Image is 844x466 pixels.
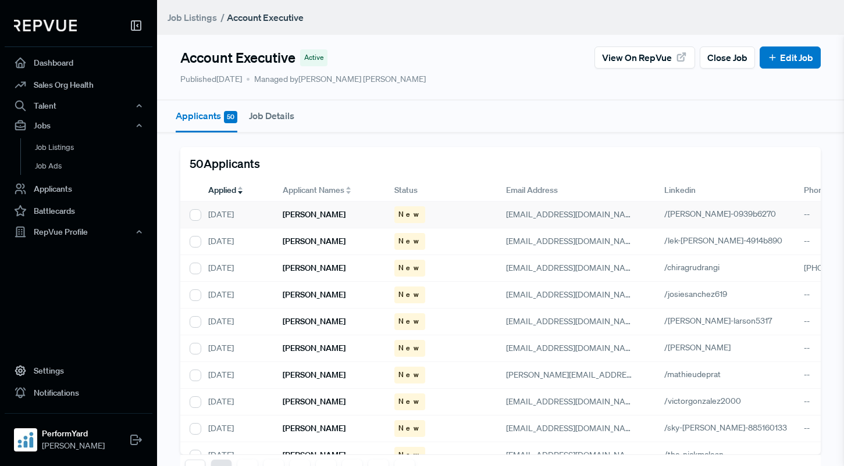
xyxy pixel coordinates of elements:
a: /[PERSON_NAME]-0939b6270 [664,209,789,219]
div: [DATE] [199,228,273,255]
span: /josiesanchez619 [664,289,727,299]
a: /[PERSON_NAME]-larson5317 [664,316,785,326]
span: [EMAIL_ADDRESS][DOMAIN_NAME] [506,289,639,300]
h4: Account Executive [180,49,295,66]
div: [DATE] [199,309,273,335]
h6: [PERSON_NAME] [283,317,346,327]
span: /[PERSON_NAME]-larson5317 [664,316,772,326]
h6: [PERSON_NAME] [283,236,346,246]
a: /[PERSON_NAME] [664,342,744,353]
span: [PERSON_NAME] [42,440,105,452]
a: /the-nickmclean [664,449,737,460]
p: Published [DATE] [180,73,242,85]
img: PerformYard [16,431,35,449]
span: New [398,316,421,327]
span: /mathieudeprat [664,369,721,379]
h5: 50 Applicants [190,156,260,170]
span: New [398,263,421,273]
a: /josiesanchez619 [664,289,740,299]
a: Job Listings [20,138,168,157]
h6: [PERSON_NAME] [283,370,346,380]
span: Applied [208,184,236,196]
strong: Account Executive [227,12,304,23]
a: /lek-[PERSON_NAME]-4914b890 [664,235,796,246]
button: Jobs [5,116,152,135]
div: [DATE] [199,335,273,362]
a: /mathieudeprat [664,369,734,379]
span: New [398,396,421,407]
div: [DATE] [199,202,273,228]
a: Notifications [5,382,152,404]
button: View on RepVue [594,46,695,69]
a: /chiragrudrangi [664,262,733,273]
span: Applicant Names [283,184,344,196]
span: Active [304,52,323,63]
span: Linkedin [664,184,696,196]
button: Edit Job [760,46,821,69]
span: [EMAIL_ADDRESS][DOMAIN_NAME] [506,209,639,220]
span: /chiragrudrangi [664,262,720,273]
div: Toggle SortBy [199,180,273,202]
span: [EMAIL_ADDRESS][DOMAIN_NAME] [506,263,639,273]
span: New [398,370,421,380]
span: / [220,12,225,23]
span: Email Address [506,184,558,196]
span: New [398,209,421,220]
a: Job Listings [168,10,217,24]
span: /the-nickmclean [664,449,724,460]
span: [EMAIL_ADDRESS][DOMAIN_NAME] [506,423,639,433]
h6: [PERSON_NAME] [283,397,346,407]
a: /victorgonzalez2000 [664,396,754,406]
span: New [398,343,421,353]
span: /victorgonzalez2000 [664,396,741,406]
a: Sales Org Health [5,74,152,96]
span: /lek-[PERSON_NAME]-4914b890 [664,235,782,246]
button: Job Details [249,101,294,131]
button: Close Job [700,46,755,69]
a: Battlecards [5,200,152,222]
span: View on RepVue [602,51,672,64]
span: /sky-[PERSON_NAME]-885160133 [664,422,787,433]
span: New [398,289,421,300]
span: New [398,236,421,246]
img: RepVue [14,20,77,31]
h6: [PERSON_NAME] [283,263,346,273]
span: /[PERSON_NAME]-0939b6270 [664,209,776,219]
a: Dashboard [5,52,152,74]
strong: PerformYard [42,428,105,440]
span: [EMAIL_ADDRESS][DOMAIN_NAME] [506,343,639,353]
button: RepVue Profile [5,222,152,242]
div: [DATE] [199,282,273,309]
h6: [PERSON_NAME] [283,210,346,220]
span: [EMAIL_ADDRESS][DOMAIN_NAME] [506,450,639,460]
span: 50 [224,111,237,123]
div: [DATE] [199,362,273,389]
span: Status [394,184,418,196]
span: [EMAIL_ADDRESS][DOMAIN_NAME] [506,396,639,407]
h6: [PERSON_NAME] [283,450,346,460]
span: Managed by [PERSON_NAME] [PERSON_NAME] [247,73,426,85]
div: Toggle SortBy [273,180,385,202]
a: PerformYardPerformYard[PERSON_NAME] [5,413,152,457]
span: Close Job [707,51,747,64]
a: Applicants [5,178,152,200]
span: /[PERSON_NAME] [664,342,731,353]
h6: [PERSON_NAME] [283,290,346,300]
h6: [PERSON_NAME] [283,343,346,353]
span: [EMAIL_ADDRESS][DOMAIN_NAME] [506,316,639,327]
button: Applicants [176,101,237,132]
div: [DATE] [199,389,273,415]
span: [PERSON_NAME][EMAIL_ADDRESS][DOMAIN_NAME] [506,370,702,380]
a: Settings [5,360,152,382]
h6: [PERSON_NAME] [283,424,346,433]
div: [DATE] [199,415,273,442]
div: [DATE] [199,255,273,282]
a: Job Ads [20,157,168,175]
button: Talent [5,96,152,116]
span: New [398,450,421,460]
span: [EMAIL_ADDRESS][DOMAIN_NAME] [506,236,639,246]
